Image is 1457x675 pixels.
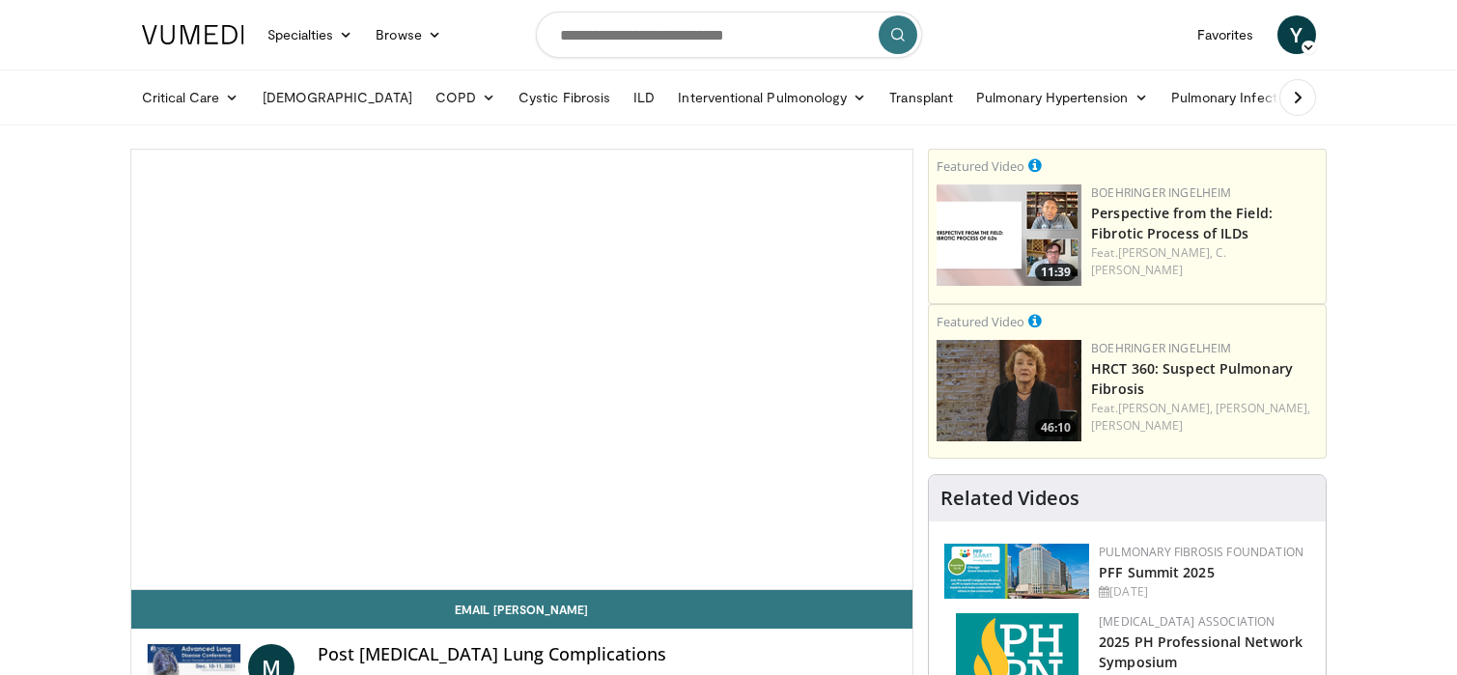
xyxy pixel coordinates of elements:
[1091,417,1183,434] a: [PERSON_NAME]
[1091,204,1273,242] a: Perspective from the Field: Fibrotic Process of ILDs
[1186,15,1266,54] a: Favorites
[424,78,507,117] a: COPD
[1091,184,1231,201] a: Boehringer Ingelheim
[937,340,1081,441] a: 46:10
[1099,544,1303,560] a: Pulmonary Fibrosis Foundation
[1118,400,1213,416] a: [PERSON_NAME],
[1099,583,1310,601] div: [DATE]
[965,78,1160,117] a: Pulmonary Hypertension
[1091,244,1226,278] a: C. [PERSON_NAME]
[1216,400,1310,416] a: [PERSON_NAME],
[1091,244,1318,279] div: Feat.
[1091,400,1318,435] div: Feat.
[940,487,1079,510] h4: Related Videos
[1099,633,1303,671] a: 2025 PH Professional Network Symposium
[364,15,453,54] a: Browse
[622,78,666,117] a: ILD
[1160,78,1327,117] a: Pulmonary Infection
[1099,563,1215,581] a: PFF Summit 2025
[937,184,1081,286] a: 11:39
[318,644,897,665] h4: Post [MEDICAL_DATA] Lung Complications
[142,25,244,44] img: VuMedi Logo
[1035,419,1077,436] span: 46:10
[1091,340,1231,356] a: Boehringer Ingelheim
[130,78,251,117] a: Critical Care
[937,157,1024,175] small: Featured Video
[937,313,1024,330] small: Featured Video
[131,150,913,590] video-js: Video Player
[1099,613,1275,630] a: [MEDICAL_DATA] Association
[1277,15,1316,54] a: Y
[256,15,365,54] a: Specialties
[1091,359,1293,398] a: HRCT 360: Suspect Pulmonary Fibrosis
[878,78,965,117] a: Transplant
[131,590,913,629] a: Email [PERSON_NAME]
[1118,244,1213,261] a: [PERSON_NAME],
[937,340,1081,441] img: 8340d56b-4f12-40ce-8f6a-f3da72802623.png.150x105_q85_crop-smart_upscale.png
[536,12,922,58] input: Search topics, interventions
[944,544,1089,599] img: 84d5d865-2f25-481a-859d-520685329e32.png.150x105_q85_autocrop_double_scale_upscale_version-0.2.png
[1035,264,1077,281] span: 11:39
[507,78,622,117] a: Cystic Fibrosis
[937,184,1081,286] img: 0d260a3c-dea8-4d46-9ffd-2859801fb613.png.150x105_q85_crop-smart_upscale.png
[666,78,878,117] a: Interventional Pulmonology
[251,78,424,117] a: [DEMOGRAPHIC_DATA]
